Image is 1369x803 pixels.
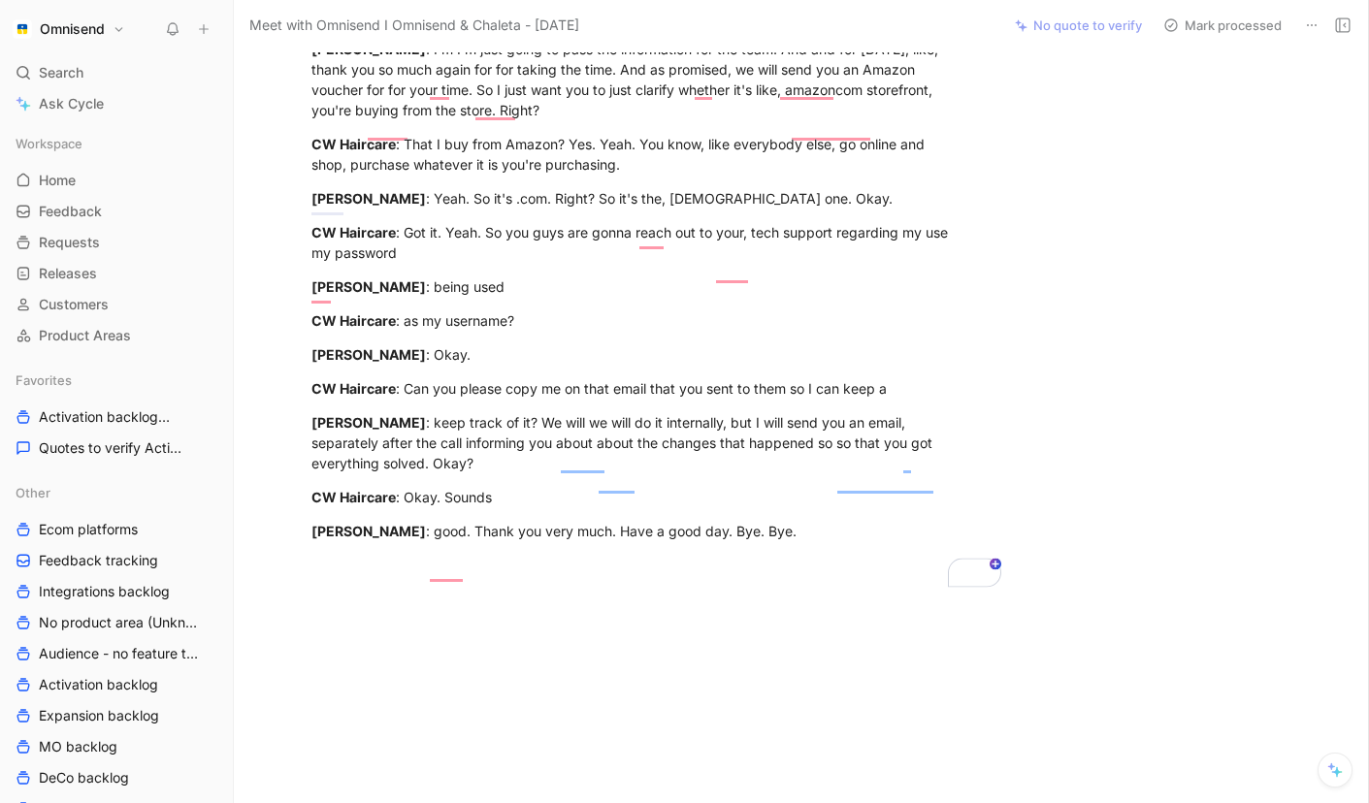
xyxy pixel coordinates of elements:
img: Omnisend [13,19,32,39]
span: Releases [39,264,97,283]
span: Favorites [16,370,72,390]
mark: [PERSON_NAME] [311,278,426,295]
span: Ask Cycle [39,92,104,115]
button: Mark processed [1155,12,1290,39]
a: MO backlog [8,732,225,761]
div: Workspace [8,129,225,158]
span: Other [16,483,50,502]
a: Product Areas [8,321,225,350]
a: Ask Cycle [8,89,225,118]
a: No product area (Unknowns) [8,608,225,637]
div: : Okay. [311,344,964,365]
div: : Can you please copy me on that email that you sent to them so I can keep a [311,378,964,399]
a: Releases [8,259,225,288]
span: DeCo backlog [39,768,129,787]
a: Feedback tracking [8,546,225,575]
div: : being used [311,276,964,297]
mark: [PERSON_NAME] [311,346,426,363]
span: No product area (Unknowns) [39,613,200,632]
span: MO backlog [39,737,117,756]
div: : I'm I'm just going to pass the information for the team. And and for [DATE], like, thank you so... [311,39,964,120]
span: Ecom platforms [39,520,138,539]
a: Audience - no feature tag [8,639,225,668]
span: Activation backlog [39,675,158,694]
div: : Got it. Yeah. So you guys are gonna reach out to your, tech support regarding my use my password [311,222,964,263]
span: Feedback [39,202,102,221]
span: Quotes to verify Activation [39,438,181,458]
button: No quote to verify [1006,12,1151,39]
a: Home [8,166,225,195]
a: Activation backlogOther [8,402,225,432]
div: : keep track of it? We will we will do it internally, but I will send you an email, separately af... [311,412,964,473]
span: Meet with Omnisend I Omnisend & Chaleta - [DATE] [249,14,579,37]
mark: CW Haircare [311,136,396,152]
span: Expansion backlog [39,706,159,725]
mark: CW Haircare [311,312,396,329]
span: Workspace [16,134,82,153]
div: Other [8,478,225,507]
div: : good. Thank you very much. Have a good day. Bye. Bye. [311,521,964,541]
span: Product Areas [39,326,131,345]
a: Feedback [8,197,225,226]
mark: [PERSON_NAME] [311,414,426,431]
div: : That I buy from Amazon? Yes. Yeah. You know, like everybody else, go online and shop, purchase ... [311,134,964,175]
span: Activation backlog [39,407,179,428]
h1: Omnisend [40,20,105,38]
span: Integrations backlog [39,582,170,601]
a: Quotes to verify Activation [8,434,225,463]
a: Requests [8,228,225,257]
mark: [PERSON_NAME] [311,523,426,539]
a: Expansion backlog [8,701,225,730]
div: : as my username? [311,310,964,331]
mark: [PERSON_NAME] [311,41,426,57]
span: Audience - no feature tag [39,644,199,663]
span: Home [39,171,76,190]
span: Requests [39,233,100,252]
a: Integrations backlog [8,577,225,606]
mark: CW Haircare [311,380,396,397]
button: OmnisendOmnisend [8,16,130,43]
mark: [PERSON_NAME] [311,190,426,207]
div: : Okay. Sounds [311,487,964,507]
mark: CW Haircare [311,489,396,505]
div: : Yeah. So it's .com. Right? So it's the, [DEMOGRAPHIC_DATA] one. Okay. [311,188,964,209]
a: Ecom platforms [8,515,225,544]
span: Search [39,61,83,84]
div: Search [8,58,225,87]
span: Customers [39,295,109,314]
span: Feedback tracking [39,551,158,570]
a: Customers [8,290,225,319]
mark: CW Haircare [311,224,396,241]
div: Favorites [8,366,225,395]
a: DeCo backlog [8,763,225,792]
a: Activation backlog [8,670,225,699]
